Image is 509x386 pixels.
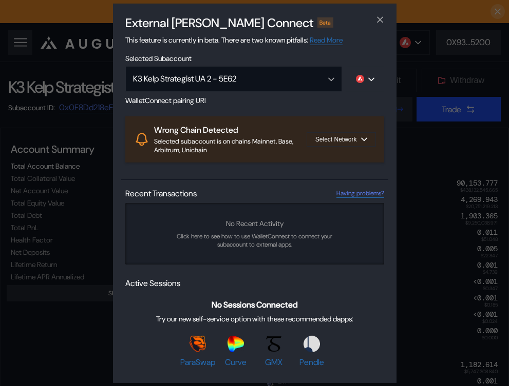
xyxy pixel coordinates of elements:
a: GMXGMX [256,336,291,368]
h2: External [PERSON_NAME] Connect [125,14,313,30]
span: Try our new self-service option with these recommended dapps: [156,314,353,323]
button: Select Network [307,132,376,147]
a: ParaSwapParaSwap [180,336,215,368]
a: PendlePendle [294,336,329,368]
img: Curve [228,336,244,352]
span: No Sessions Connected [212,299,298,310]
div: Selected subaccount is on chains Mainnet, Base, Arbitrum, Unichain [154,137,307,154]
span: Pendle [299,357,324,368]
span: GMX [265,357,282,368]
img: Pendle [304,336,320,352]
button: chain logo [346,66,384,91]
span: Select Network [315,136,357,143]
span: Click here to see how to use WalletConnect to connect your subaccount to external apps. [166,232,343,249]
span: No Recent Activity [226,219,284,228]
span: ParaSwap [180,357,215,368]
img: chain logo [356,74,364,83]
div: K3 Kelp Strategist UA 2 - 5E62 [133,73,312,84]
div: Beta [317,17,334,28]
a: Read More [310,35,343,45]
a: Having problems? [336,189,384,198]
span: This feature is currently in beta. There are two known pitfalls: [125,35,343,45]
button: Open menu [125,66,342,91]
span: Active Sessions [125,278,180,289]
span: Selected Subaccount [125,53,384,63]
img: GMX [266,336,282,352]
a: CurveCurve [218,336,253,368]
img: ParaSwap [190,336,206,352]
div: Wrong Chain Detected [154,124,307,135]
button: close modal [372,11,388,28]
span: WalletConnect pairing URI [125,95,384,105]
span: Curve [225,357,247,368]
a: No Recent ActivityClick here to see how to use WalletConnect to connect your subaccount to extern... [125,203,384,265]
span: Recent Transactions [125,188,197,199]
